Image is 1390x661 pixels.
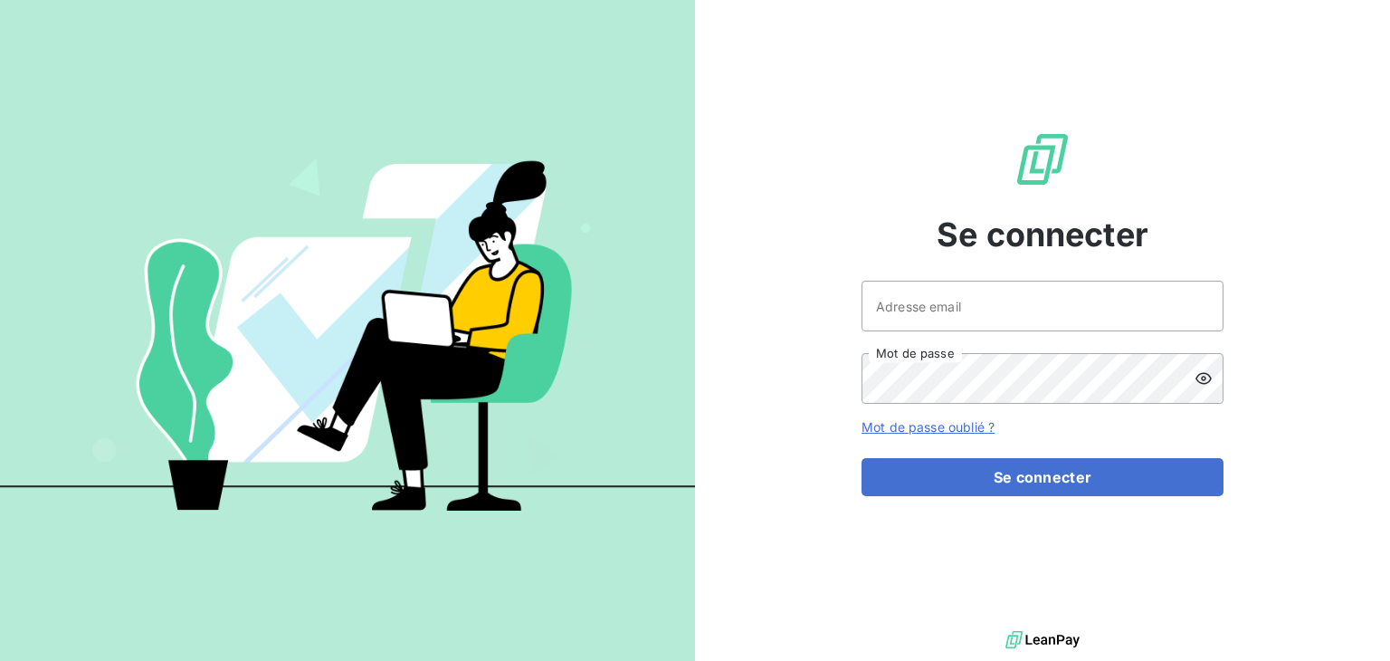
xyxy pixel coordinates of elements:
[862,458,1223,496] button: Se connecter
[937,210,1148,259] span: Se connecter
[862,419,995,435] a: Mot de passe oublié ?
[1014,130,1071,188] img: Logo LeanPay
[1005,627,1080,654] img: logo
[862,281,1223,331] input: placeholder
